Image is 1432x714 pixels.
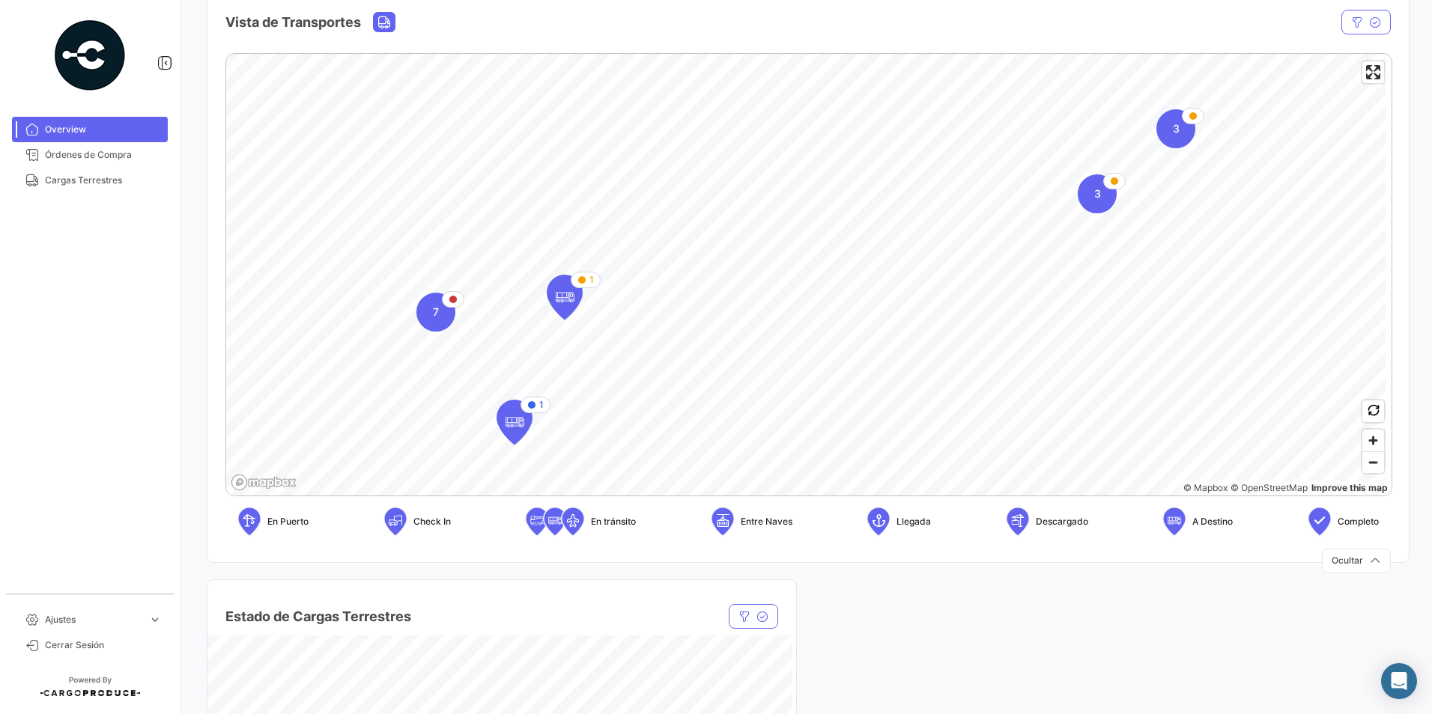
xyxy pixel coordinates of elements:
[1094,186,1101,201] span: 3
[539,398,544,412] span: 1
[45,613,142,626] span: Ajustes
[225,12,361,33] h4: Vista de Transportes
[45,638,162,652] span: Cerrar Sesión
[1311,482,1388,493] a: Map feedback
[45,123,162,136] span: Overview
[148,613,162,626] span: expand_more
[1192,515,1233,528] span: A Destino
[547,275,583,320] div: Map marker
[741,515,792,528] span: Entre Naves
[591,515,636,528] span: En tránsito
[267,515,309,528] span: En Puerto
[589,273,594,287] span: 1
[12,117,168,142] a: Overview
[1231,482,1308,493] a: OpenStreetMap
[896,515,931,528] span: Llegada
[231,474,297,491] a: Mapbox logo
[52,18,127,93] img: powered-by.png
[1338,515,1379,528] span: Completo
[1173,121,1180,136] span: 3
[413,515,451,528] span: Check In
[1156,109,1195,148] div: Map marker
[45,174,162,187] span: Cargas Terrestres
[1322,549,1391,573] button: Ocultar
[1362,61,1384,83] button: Enter fullscreen
[225,606,411,627] h4: Estado de Cargas Terrestres
[416,293,455,332] div: Map marker
[226,54,1386,497] canvas: Map
[1381,663,1417,699] div: Abrir Intercom Messenger
[1183,482,1228,493] a: Mapbox
[433,305,439,320] span: 7
[497,400,533,445] div: Map marker
[374,13,395,31] button: Land
[1036,515,1088,528] span: Descargado
[12,168,168,193] a: Cargas Terrestres
[1362,430,1384,451] button: Zoom in
[1078,174,1117,213] div: Map marker
[12,142,168,168] a: Órdenes de Compra
[1362,451,1384,473] button: Zoom out
[45,148,162,162] span: Órdenes de Compra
